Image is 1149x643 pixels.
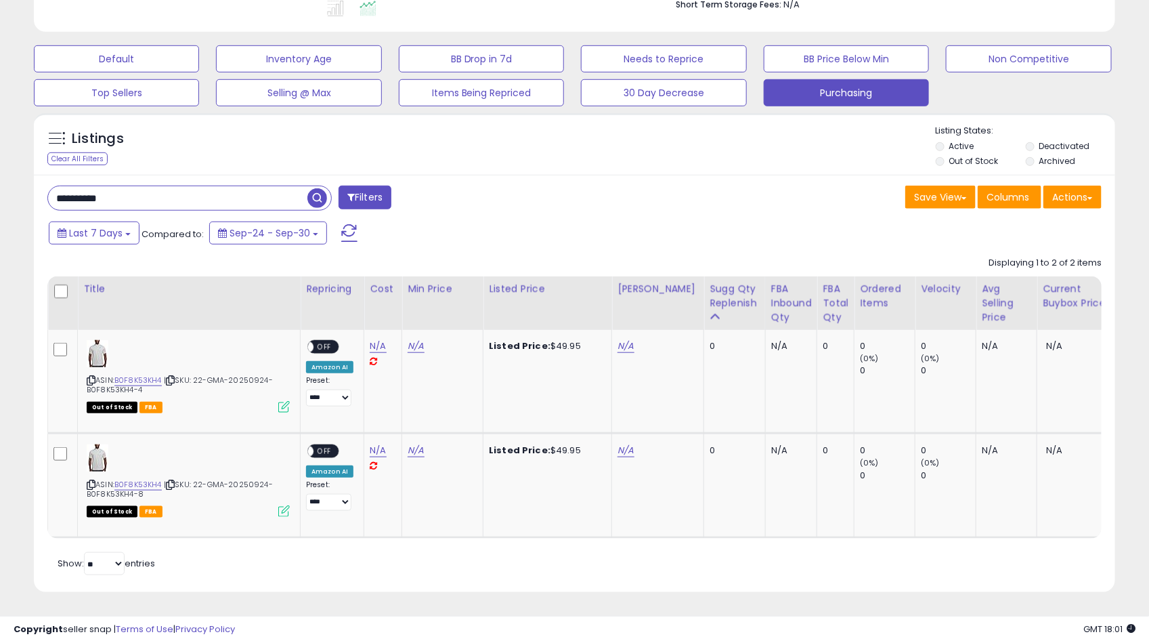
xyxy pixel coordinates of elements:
[313,341,335,353] span: OFF
[936,125,1115,138] p: Listing States:
[946,45,1111,72] button: Non Competitive
[860,457,879,468] small: (0%)
[14,623,63,636] strong: Copyright
[1083,623,1135,636] span: 2025-10-8 18:01 GMT
[49,222,139,245] button: Last 7 Days
[47,152,108,165] div: Clear All Filters
[710,444,755,457] div: 0
[87,375,273,395] span: | SKU: 22-GMA-20250924-B0F8K53KH4-4
[617,444,634,457] a: N/A
[982,340,1026,352] div: N/A
[399,79,564,106] button: Items Being Repriced
[370,444,386,457] a: N/A
[408,339,424,353] a: N/A
[306,465,353,478] div: Amazon AI
[771,444,807,457] div: N/A
[860,353,879,364] small: (0%)
[489,444,601,457] div: $49.95
[87,340,290,411] div: ASIN:
[905,186,976,209] button: Save View
[921,470,976,482] div: 0
[771,282,812,325] div: FBA inbound Qty
[921,457,940,468] small: (0%)
[987,190,1029,204] span: Columns
[58,557,155,570] span: Show: entries
[370,339,386,353] a: N/A
[860,282,909,310] div: Ordered Items
[921,365,976,377] div: 0
[1043,282,1112,310] div: Current Buybox Price
[87,444,108,472] img: 31bjFr1hn-L._SL40_.jpg
[114,479,162,491] a: B0F8K53KH4
[921,444,976,457] div: 0
[142,228,204,241] span: Compared to:
[306,361,353,373] div: Amazon AI
[489,444,550,457] b: Listed Price:
[823,444,844,457] div: 0
[710,340,755,352] div: 0
[489,339,550,352] b: Listed Price:
[617,339,634,353] a: N/A
[408,282,477,296] div: Min Price
[921,353,940,364] small: (0%)
[87,506,137,518] span: All listings that are currently out of stock and unavailable for purchase on Amazon
[139,506,162,518] span: FBA
[34,79,199,106] button: Top Sellers
[408,444,424,457] a: N/A
[982,282,1031,325] div: Avg Selling Price
[710,282,760,310] div: Sugg Qty Replenish
[764,79,929,106] button: Purchasing
[83,282,295,296] div: Title
[982,444,1026,457] div: N/A
[175,623,235,636] a: Privacy Policy
[69,226,123,240] span: Last 7 Days
[216,45,381,72] button: Inventory Age
[1046,444,1062,457] span: N/A
[921,282,970,296] div: Velocity
[114,375,162,386] a: B0F8K53KH4
[617,282,698,296] div: [PERSON_NAME]
[216,79,381,106] button: Selling @ Max
[209,222,327,245] button: Sep-24 - Sep-30
[306,376,353,407] div: Preset:
[1039,155,1075,167] label: Archived
[823,282,848,325] div: FBA Total Qty
[860,365,915,377] div: 0
[860,340,915,352] div: 0
[1046,339,1062,352] span: N/A
[978,186,1041,209] button: Columns
[139,402,162,413] span: FBA
[72,129,124,148] h5: Listings
[87,340,108,367] img: 31bjFr1hn-L._SL40_.jpg
[306,480,353,511] div: Preset:
[771,340,807,352] div: N/A
[370,282,396,296] div: Cost
[313,446,335,457] span: OFF
[1043,186,1102,209] button: Actions
[87,444,290,516] div: ASIN:
[949,140,974,152] label: Active
[704,276,766,330] th: Please note that this number is a calculation based on your required days of coverage and your ve...
[87,402,137,413] span: All listings that are currently out of stock and unavailable for purchase on Amazon
[989,257,1102,270] div: Displaying 1 to 2 of 2 items
[116,623,173,636] a: Terms of Use
[14,623,235,636] div: seller snap | |
[949,155,998,167] label: Out of Stock
[306,282,358,296] div: Repricing
[860,470,915,482] div: 0
[339,186,391,209] button: Filters
[87,479,273,499] span: | SKU: 22-GMA-20250924-B0F8K53KH4-8
[581,45,746,72] button: Needs to Reprice
[764,45,929,72] button: BB Price Below Min
[230,226,310,240] span: Sep-24 - Sep-30
[1039,140,1089,152] label: Deactivated
[860,444,915,457] div: 0
[489,282,606,296] div: Listed Price
[34,45,199,72] button: Default
[399,45,564,72] button: BB Drop in 7d
[823,340,844,352] div: 0
[581,79,746,106] button: 30 Day Decrease
[489,340,601,352] div: $49.95
[921,340,976,352] div: 0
